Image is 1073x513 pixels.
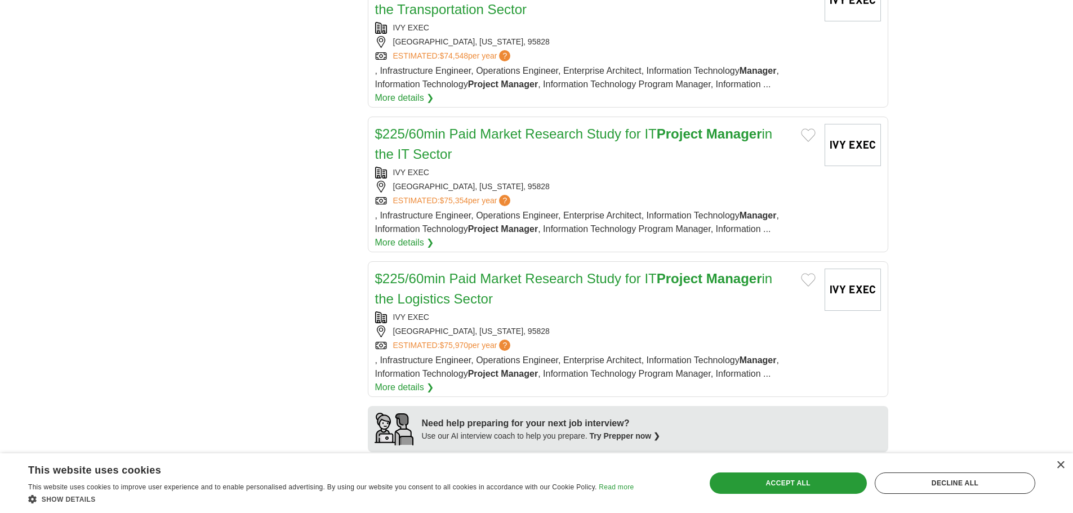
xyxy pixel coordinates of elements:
button: Add to favorite jobs [801,128,816,142]
img: Ivy Exec logo [825,269,881,311]
div: [GEOGRAPHIC_DATA], [US_STATE], 95828 [375,36,816,48]
img: Ivy Exec logo [825,124,881,166]
div: Need help preparing for your next job interview? [422,417,661,430]
a: Try Prepper now ❯ [590,431,661,440]
strong: Project [468,224,498,234]
a: ESTIMATED:$75,970per year? [393,340,513,351]
strong: Manager [740,211,777,220]
a: ESTIMATED:$75,354per year? [393,195,513,207]
a: More details ❯ [375,91,434,105]
strong: Project [468,369,498,378]
strong: Manager [501,79,538,89]
a: $225/60min Paid Market Research Study for ITProject Managerin the Logistics Sector [375,271,773,306]
a: Read more, opens a new window [599,483,634,491]
strong: Project [657,126,702,141]
a: $225/60min Paid Market Research Study for ITProject Managerin the IT Sector [375,126,773,162]
span: $75,970 [439,341,468,350]
span: , Infrastructure Engineer, Operations Engineer, Enterprise Architect, Information Technology , In... [375,211,779,234]
div: Close [1056,461,1065,470]
span: , Infrastructure Engineer, Operations Engineer, Enterprise Architect, Information Technology , In... [375,66,779,89]
div: [GEOGRAPHIC_DATA], [US_STATE], 95828 [375,325,816,337]
div: This website uses cookies [28,460,605,477]
strong: Manager [501,369,538,378]
strong: Project [468,79,498,89]
strong: Manager [740,355,777,365]
div: Show details [28,493,634,505]
a: More details ❯ [375,236,434,249]
div: Decline all [875,472,1035,494]
span: This website uses cookies to improve user experience and to enable personalised advertising. By u... [28,483,597,491]
a: More details ❯ [375,381,434,394]
strong: Manager [706,271,762,286]
strong: Manager [706,126,762,141]
a: IVY EXEC [393,313,429,322]
span: $74,548 [439,51,468,60]
strong: Project [657,271,702,286]
span: $75,354 [439,196,468,205]
div: [GEOGRAPHIC_DATA], [US_STATE], 95828 [375,181,816,193]
div: Use our AI interview coach to help you prepare. [422,430,661,442]
span: , Infrastructure Engineer, Operations Engineer, Enterprise Architect, Information Technology , In... [375,355,779,378]
div: Accept all [710,472,867,494]
strong: Manager [501,224,538,234]
span: ? [499,50,510,61]
span: Show details [42,496,96,503]
span: ? [499,340,510,351]
a: IVY EXEC [393,168,429,177]
button: Add to favorite jobs [801,273,816,287]
a: ESTIMATED:$74,548per year? [393,50,513,62]
strong: Manager [740,66,777,75]
a: IVY EXEC [393,23,429,32]
span: ? [499,195,510,206]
